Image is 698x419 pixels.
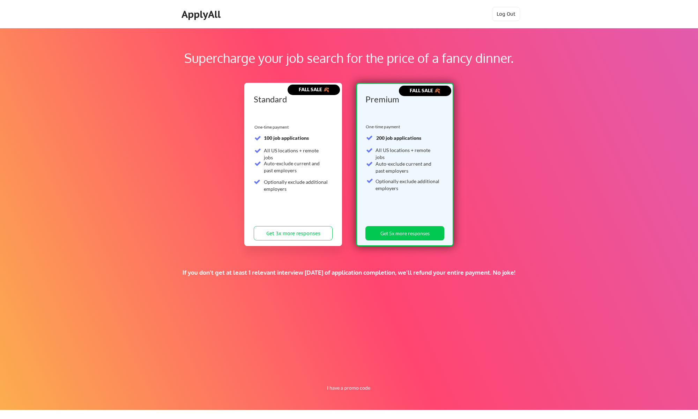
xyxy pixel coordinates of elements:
[299,86,329,92] strong: FALL SALE 🍂
[492,7,520,21] button: Log Out
[365,226,444,240] button: Get 5x more responses
[366,124,402,130] div: One-time payment
[254,226,333,240] button: Get 3x more responses
[181,8,223,20] div: ApplyAll
[264,179,328,192] div: Optionally exclude additional employers
[376,178,440,192] div: Optionally exclude additional employers
[376,160,440,174] div: Auto-exclude current and past employers
[410,87,440,93] strong: FALL SALE 🍂
[376,135,421,141] strong: 200 job applications
[121,269,577,276] div: If you don't get at least 1 relevant interview [DATE] of application completion, we'll refund you...
[365,95,442,103] div: Premium
[264,147,328,161] div: All US locations + remote jobs
[45,49,653,67] div: Supercharge your job search for the price of a fancy dinner.
[323,384,374,392] button: I have a promo code
[264,160,328,174] div: Auto-exclude current and past employers
[254,124,291,130] div: One-time payment
[254,95,330,103] div: Standard
[264,135,309,141] strong: 100 job applications
[376,147,440,160] div: All US locations + remote jobs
